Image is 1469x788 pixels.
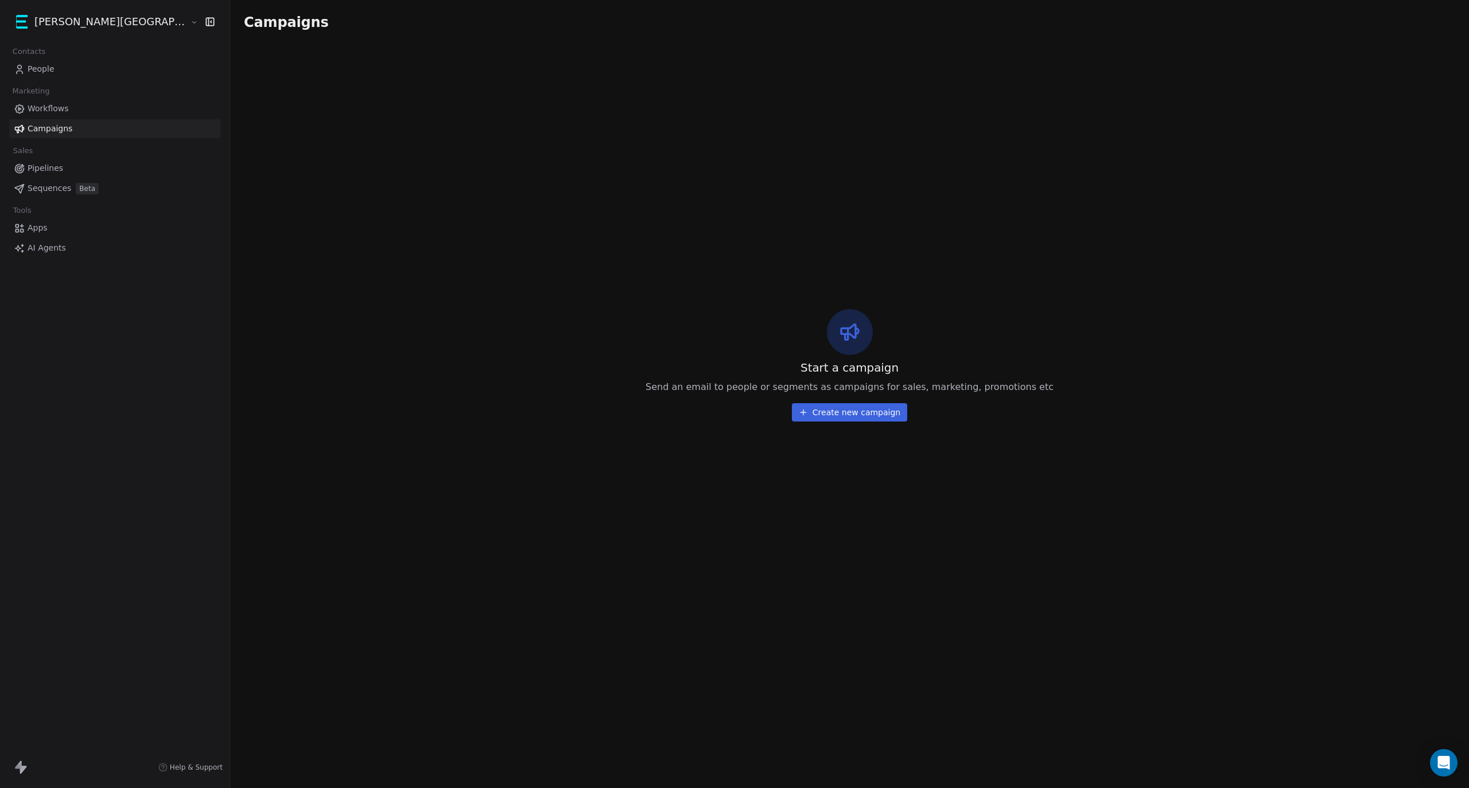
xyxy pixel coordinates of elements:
[7,83,55,100] span: Marketing
[646,380,1054,394] span: Send an email to people or segments as campaigns for sales, marketing, promotions etc
[16,15,30,29] img: 55211_Kane%20Street%20Capital_Logo_AC-01.png
[28,63,55,75] span: People
[28,242,66,254] span: AI Agents
[14,12,182,32] button: [PERSON_NAME][GEOGRAPHIC_DATA]
[170,763,223,772] span: Help & Support
[28,182,71,194] span: Sequences
[9,239,220,258] a: AI Agents
[8,142,38,159] span: Sales
[9,159,220,178] a: Pipelines
[28,162,63,174] span: Pipelines
[34,14,188,29] span: [PERSON_NAME][GEOGRAPHIC_DATA]
[9,60,220,79] a: People
[1430,749,1458,777] div: Open Intercom Messenger
[28,123,72,135] span: Campaigns
[28,222,48,234] span: Apps
[9,119,220,138] a: Campaigns
[9,179,220,198] a: SequencesBeta
[76,183,99,194] span: Beta
[8,202,36,219] span: Tools
[244,14,329,30] span: Campaigns
[9,219,220,237] a: Apps
[7,43,50,60] span: Contacts
[28,103,69,115] span: Workflows
[792,403,907,422] button: Create new campaign
[800,360,899,376] span: Start a campaign
[9,99,220,118] a: Workflows
[158,763,223,772] a: Help & Support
